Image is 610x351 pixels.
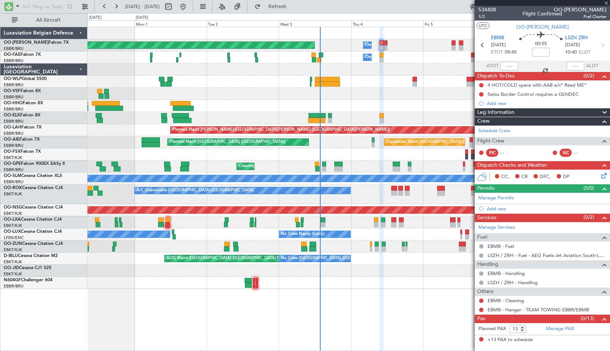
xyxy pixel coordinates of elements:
a: LSZH / ZRH - Handling [488,279,538,286]
a: OO-LXACessna Citation CJ4 [4,217,62,222]
a: N604GFChallenger 604 [4,278,53,282]
a: OO-HHOFalcon 8X [4,101,43,105]
div: No Crew Nancy (Essey) [281,229,325,240]
span: LSZH ZRH [565,35,588,42]
span: OO-LAH [4,125,21,130]
a: EBBR/BRU [4,167,24,173]
div: A/C Unavailable [GEOGRAPHIC_DATA]-[GEOGRAPHIC_DATA] [136,185,254,196]
span: 10:40 [565,49,577,56]
span: OO-FAE [4,53,21,57]
a: Manage Services [478,224,515,231]
span: D-IBLU [4,254,18,258]
a: OO-SLMCessna Citation XLS [4,174,62,178]
span: [DATE] [565,41,580,49]
span: OO-[PERSON_NAME] [516,23,569,31]
a: EBKT/KJK [4,271,22,277]
a: EBKT/KJK [4,223,22,228]
div: Wed 3 [279,20,351,27]
div: Tue 2 [207,20,279,27]
a: Manage Permits [478,195,514,202]
div: SIC [560,149,572,157]
span: OO-ROK [4,186,22,190]
span: N604GF [4,278,21,282]
div: Planned Maint [PERSON_NAME]-[GEOGRAPHIC_DATA][PERSON_NAME] ([GEOGRAPHIC_DATA][PERSON_NAME]) [172,124,390,135]
span: OO-WLP [4,77,22,81]
span: +13 PAX to schedule [488,336,533,344]
span: (0/2) [584,213,594,221]
div: Thu 4 [351,20,423,27]
span: OO-LUX [4,229,21,234]
a: OO-AIEFalcon 7X [4,137,40,142]
a: EBKT/KJK [4,259,22,265]
span: (0/2) [584,72,594,80]
span: OO-SLM [4,174,21,178]
button: Refresh [251,1,295,12]
div: [DATE] [89,15,101,21]
span: ATOT [486,62,499,70]
span: 534408 [478,6,496,14]
a: EBKT/KJK [4,211,22,216]
button: UTC [477,22,489,29]
span: DFC, [540,173,551,181]
div: Fri 5 [423,20,495,27]
span: OO-ZUN [4,242,22,246]
div: Owner Melsbroek Air Base [365,40,415,51]
div: Flight Confirmed [522,10,562,18]
a: OO-GPEFalcon 900EX EASy II [4,162,65,166]
a: EBMB - Cleaning [488,297,524,304]
span: Refresh [262,4,293,9]
span: OO-FSX [4,149,21,154]
div: if HOT/COLD spare with AAB a/c* Read ME* [488,82,586,88]
span: OO-VSF [4,89,21,93]
span: OO-GPE [4,162,21,166]
div: - - [500,149,517,156]
a: OO-FSXFalcon 7X [4,149,41,154]
span: Services [477,214,496,222]
a: OO-FAEFalcon 7X [4,53,41,57]
a: EBKT/KJK [4,191,22,197]
span: 09:45 [505,49,517,56]
span: OO-[PERSON_NAME] [4,40,49,45]
span: ALDT [586,62,598,70]
a: OO-ELKFalcon 8X [4,113,40,117]
div: No Crew [GEOGRAPHIC_DATA] ([GEOGRAPHIC_DATA] National) [281,253,404,264]
span: Handling [477,260,498,269]
div: Unplanned Maint [GEOGRAPHIC_DATA] ([GEOGRAPHIC_DATA] National) [386,137,524,148]
a: LFSN/ENC [4,235,24,240]
span: (0/0) [584,184,594,192]
span: OO-ELK [4,113,20,117]
div: PIC [486,149,498,157]
div: Swiss Border Control requires a GENDEC [488,91,579,97]
span: Pref Charter [554,14,606,20]
span: Dispatch Checks and Weather [477,161,547,170]
a: EBBR/BRU [4,119,24,124]
a: Manage PAX [546,325,574,333]
a: EBKT/KJK [4,247,22,253]
div: Sun 31 [62,20,134,27]
a: OO-LAHFalcon 7X [4,125,42,130]
a: EBMB - Handling [488,270,525,276]
span: CC, [501,173,509,181]
a: EBMB - Fuel [488,243,514,249]
div: Cleaning [GEOGRAPHIC_DATA] ([GEOGRAPHIC_DATA] National) [239,161,361,172]
a: OO-ROKCessna Citation CJ4 [4,186,63,190]
div: Owner Melsbroek Air Base [365,52,415,63]
a: EBMB - Hangar - TEAM TOWING EBBR/EBMB [488,307,589,313]
a: OO-WLPGlobal 5500 [4,77,47,81]
button: All Aircraft [8,14,80,26]
span: Permits [477,184,495,193]
span: 1/2 [478,14,496,20]
span: OO-[PERSON_NAME] [554,6,606,14]
span: (0/13) [581,315,594,322]
a: EBBR/BRU [4,82,24,88]
label: Planned PAX [478,325,506,333]
span: OO-AIE [4,137,19,142]
span: Fuel [477,233,487,242]
div: Add new [487,100,606,106]
span: OO-NSG [4,205,22,210]
span: Leg Information [477,108,514,117]
div: Planned Maint [GEOGRAPHIC_DATA] ([GEOGRAPHIC_DATA]) [170,137,285,148]
a: OO-[PERSON_NAME]Falcon 7X [4,40,69,45]
div: Add new [487,206,606,212]
a: Schedule Crew [478,127,510,135]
